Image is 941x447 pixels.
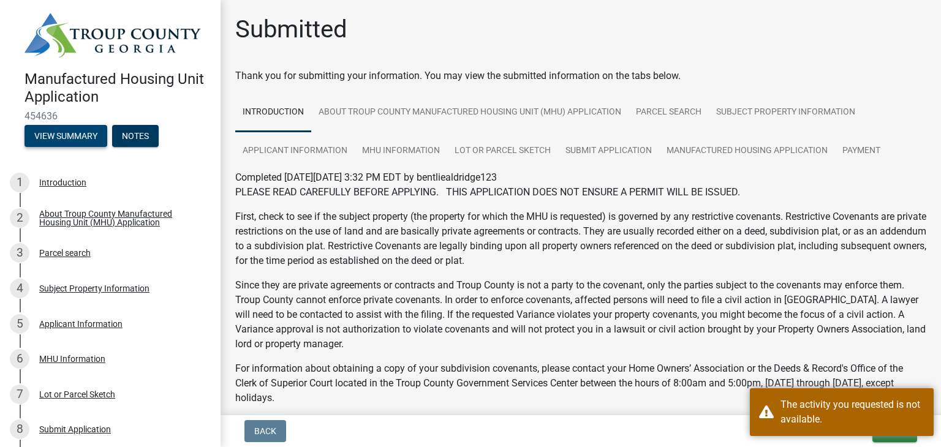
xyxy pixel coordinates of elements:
p: PLEASE READ CAREFULLY BEFORE APPLYING. THIS APPLICATION DOES NOT ENSURE A PERMIT WILL BE ISSUED. [235,185,926,200]
div: Thank you for submitting your information. You may view the submitted information on the tabs below. [235,69,926,83]
div: 7 [10,385,29,404]
div: Lot or Parcel Sketch [39,390,115,399]
a: Manufactured Housing Application [659,132,835,171]
p: For information about obtaining a copy of your subdivision covenants, please contact your Home Ow... [235,361,926,405]
div: 3 [10,243,29,263]
a: MHU Information [355,132,447,171]
div: 1 [10,173,29,192]
div: 6 [10,349,29,369]
a: About Troup County Manufactured Housing Unit (MHU) Application [311,93,629,132]
a: Introduction [235,93,311,132]
p: First, check to see if the subject property (the property for which the MHU is requested) is gove... [235,209,926,268]
wm-modal-confirm: Summary [25,132,107,142]
div: Parcel search [39,249,91,257]
span: 454636 [25,110,196,122]
wm-modal-confirm: Notes [112,132,159,142]
div: Submit Application [39,425,111,434]
p: Since they are private agreements or contracts and Troup County is not a party to the covenant, o... [235,278,926,351]
h1: Submitted [235,15,347,44]
a: Payment [835,132,888,171]
a: Applicant Information [235,132,355,171]
div: 8 [10,419,29,439]
div: 5 [10,314,29,334]
button: Back [244,420,286,442]
div: Introduction [39,178,86,187]
div: Subject Property Information [39,284,149,293]
div: MHU Information [39,355,105,363]
span: Back [254,426,276,436]
div: The activity you requested is not available. [780,397,924,427]
a: Submit Application [558,132,659,171]
div: Applicant Information [39,320,123,328]
span: Completed [DATE][DATE] 3:32 PM EDT by bentliealdridge123 [235,171,497,183]
div: About Troup County Manufactured Housing Unit (MHU) Application [39,209,201,227]
img: Troup County, Georgia [25,13,201,58]
button: Notes [112,125,159,147]
div: 4 [10,279,29,298]
h4: Manufactured Housing Unit Application [25,70,211,106]
button: View Summary [25,125,107,147]
a: Lot or Parcel Sketch [447,132,558,171]
a: Subject Property Information [709,93,863,132]
a: Parcel search [629,93,709,132]
div: 2 [10,208,29,228]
